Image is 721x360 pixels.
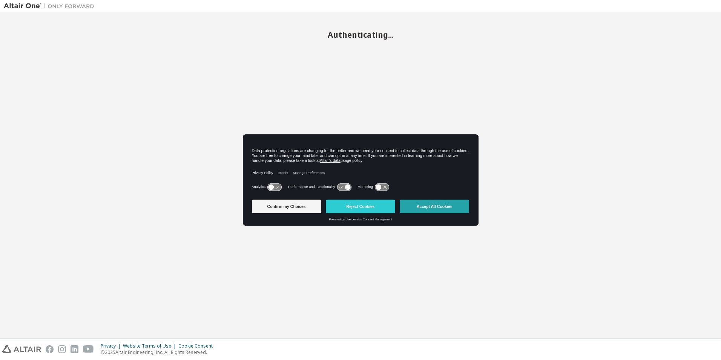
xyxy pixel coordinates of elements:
[178,343,217,349] div: Cookie Consent
[123,343,178,349] div: Website Terms of Use
[46,345,54,353] img: facebook.svg
[101,349,217,355] p: © 2025 Altair Engineering, Inc. All Rights Reserved.
[4,30,717,40] h2: Authenticating...
[71,345,78,353] img: linkedin.svg
[101,343,123,349] div: Privacy
[83,345,94,353] img: youtube.svg
[58,345,66,353] img: instagram.svg
[2,345,41,353] img: altair_logo.svg
[4,2,98,10] img: Altair One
